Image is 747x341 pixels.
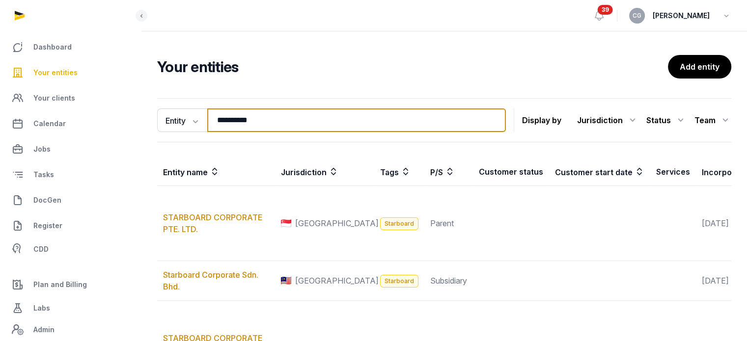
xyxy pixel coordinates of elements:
a: Your clients [8,86,133,110]
a: DocGen [8,188,133,212]
th: Entity name [157,158,275,186]
button: Entity [157,108,207,132]
a: CDD [8,239,133,259]
p: Display by [522,112,561,128]
h2: Your entities [157,58,668,76]
span: DocGen [33,194,61,206]
span: Plan and Billing [33,279,87,290]
a: Calendar [8,112,133,135]
a: STARBOARD CORPORATE PTE. LTD. [163,212,262,234]
span: Starboard [380,275,418,288]
span: Jobs [33,143,51,155]
a: Dashboard [8,35,133,59]
div: Status [646,112,687,128]
a: Admin [8,320,133,340]
th: Jurisdiction [275,158,374,186]
span: CG [633,13,641,19]
span: [GEOGRAPHIC_DATA] [295,217,379,229]
span: Calendar [33,118,66,130]
span: Labs [33,302,50,314]
th: Tags [374,158,424,186]
span: Register [33,220,62,232]
th: P/S [424,158,473,186]
span: [PERSON_NAME] [653,10,710,22]
th: Customer status [473,158,549,186]
span: CDD [33,243,49,255]
a: Labs [8,296,133,320]
span: Admin [33,324,55,336]
span: 39 [598,5,613,15]
a: Starboard Corporate Sdn. Bhd. [163,270,258,291]
th: Services [650,158,696,186]
th: Customer start date [549,158,650,186]
a: Jobs [8,137,133,161]
span: Your clients [33,92,75,104]
span: [GEOGRAPHIC_DATA] [295,275,379,287]
span: Your entities [33,67,78,79]
div: Jurisdiction [577,112,638,128]
a: Register [8,214,133,237]
a: Add entity [668,55,731,79]
a: Tasks [8,163,133,186]
span: Tasks [33,169,54,181]
span: Starboard [380,217,418,230]
td: Parent [424,186,473,261]
a: Your entities [8,61,133,84]
div: Team [694,112,731,128]
button: CG [629,8,645,24]
span: Dashboard [33,41,72,53]
a: Plan and Billing [8,273,133,296]
td: Subsidiary [424,261,473,301]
